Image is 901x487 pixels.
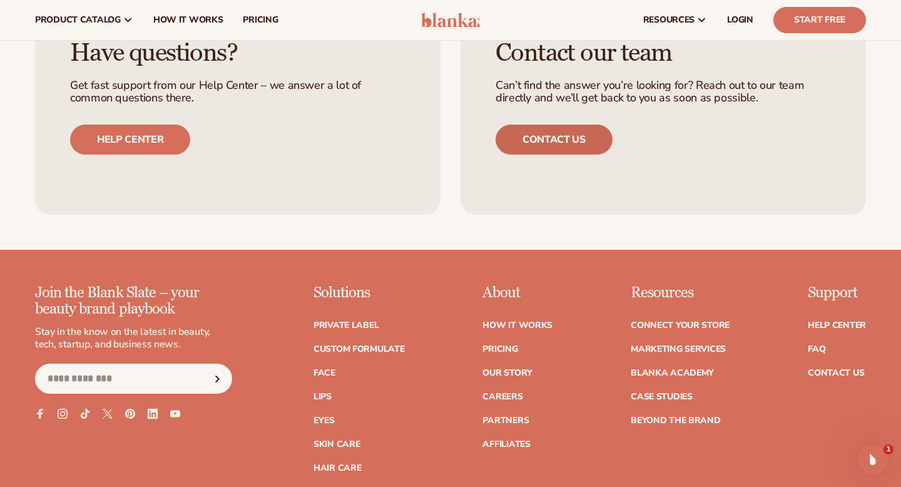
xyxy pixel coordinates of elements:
[482,321,552,330] a: How It Works
[482,345,517,354] a: Pricing
[70,79,405,105] p: Get fast support from our Help Center – we answer a lot of common questions there.
[496,125,613,155] a: Contact us
[204,364,232,394] button: Subscribe
[643,15,695,25] span: resources
[313,285,405,301] p: Solutions
[313,392,332,401] a: Lips
[631,416,721,425] a: Beyond the brand
[808,285,866,301] p: Support
[773,7,866,33] a: Start Free
[243,15,278,25] span: pricing
[858,444,888,474] iframe: Intercom live chat
[35,15,121,25] span: product catalog
[482,392,522,401] a: Careers
[35,285,232,318] p: Join the Blank Slate – your beauty brand playbook
[727,15,753,25] span: LOGIN
[313,369,335,377] a: Face
[808,321,866,330] a: Help Center
[808,369,864,377] a: Contact Us
[70,125,190,155] a: Help center
[482,369,532,377] a: Our Story
[482,440,530,449] a: Affiliates
[313,321,379,330] a: Private label
[421,13,481,28] img: logo
[70,39,405,67] h3: Have questions?
[631,369,714,377] a: Blanka Academy
[883,444,893,454] span: 1
[313,440,360,449] a: Skin Care
[631,321,730,330] a: Connect your store
[313,416,335,425] a: Eyes
[631,345,726,354] a: Marketing services
[313,464,361,473] a: Hair Care
[631,392,693,401] a: Case Studies
[35,326,232,352] p: Stay in the know on the latest in beauty, tech, startup, and business news.
[808,345,825,354] a: FAQ
[496,39,831,67] h3: Contact our team
[482,285,552,301] p: About
[496,79,831,105] p: Can’t find the answer you’re looking for? Reach out to our team directly and we’ll get back to yo...
[313,345,405,354] a: Custom formulate
[482,416,529,425] a: Partners
[631,285,730,301] p: Resources
[153,15,223,25] span: How It Works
